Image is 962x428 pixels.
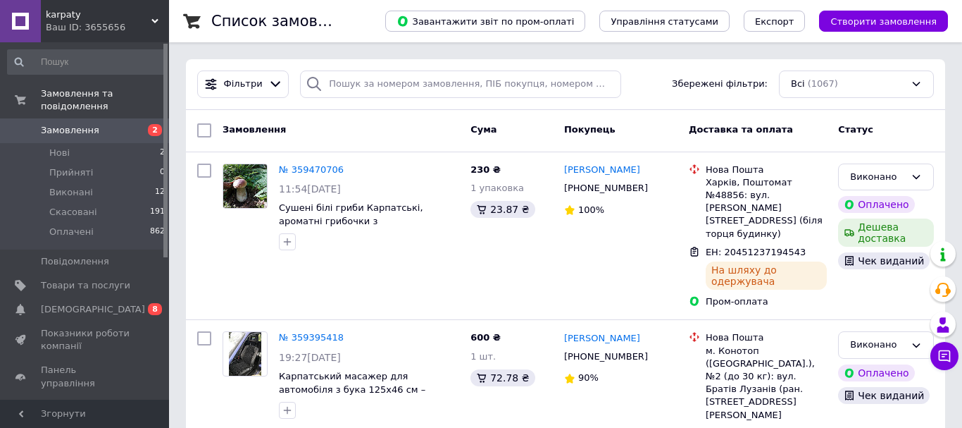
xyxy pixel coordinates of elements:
[49,206,97,219] span: Скасовані
[49,147,70,159] span: Нові
[706,176,827,240] div: Харків, Поштомат №48856: вул. [PERSON_NAME][STREET_ADDRESS] (біля торця будинку)
[150,226,165,238] span: 862
[791,78,805,91] span: Всі
[148,124,162,136] span: 2
[41,327,130,353] span: Показники роботи компанії
[672,78,768,91] span: Збережені фільтри:
[830,16,937,27] span: Створити замовлення
[49,166,93,179] span: Прийняті
[41,255,109,268] span: Повідомлення
[838,252,930,269] div: Чек виданий
[470,201,535,218] div: 23.87 ₴
[838,219,934,247] div: Дешева доставка
[611,16,718,27] span: Управління статусами
[49,186,93,199] span: Виконані
[470,332,501,343] span: 600 ₴
[41,87,169,113] span: Замовлення та повідомлення
[224,78,263,91] span: Фільтри
[470,369,535,386] div: 72.78 ₴
[706,262,827,290] div: На шляху до одержувача
[155,186,165,199] span: 12
[564,164,640,177] a: [PERSON_NAME]
[7,49,166,75] input: Пошук
[49,226,94,238] span: Оплачені
[223,124,286,135] span: Замовлення
[470,164,501,175] span: 230 ₴
[805,16,948,26] a: Створити замовлення
[279,202,423,252] a: Сушені білі гриби Карпатські, ароматні грибочки з [GEOGRAPHIC_DATA] та [GEOGRAPHIC_DATA] районів
[755,16,794,27] span: Експорт
[930,342,958,370] button: Чат з покупцем
[706,247,806,257] span: ЕН: 20451237194543
[838,124,873,135] span: Статус
[229,332,262,376] img: Фото товару
[561,179,651,197] div: [PHONE_NUMBER]
[223,331,268,377] a: Фото товару
[223,164,268,209] a: Фото товару
[561,348,651,366] div: [PHONE_NUMBER]
[279,371,458,421] a: Карпатський масажер для автомобіля з бука 125х46 см – зручність, вентиляція та релаксація, Темний
[706,164,827,176] div: Нова Пошта
[706,345,827,422] div: м. Конотоп ([GEOGRAPHIC_DATA].), №2 (до 30 кг): вул. Братів Лузанів (ран. [STREET_ADDRESS][PERSON...
[838,196,914,213] div: Оплачено
[41,124,99,137] span: Замовлення
[706,295,827,308] div: Пром-оплата
[41,279,130,292] span: Товари та послуги
[279,332,344,343] a: № 359395418
[564,124,616,135] span: Покупець
[160,166,165,179] span: 0
[470,124,496,135] span: Cума
[578,204,604,215] span: 100%
[808,78,838,89] span: (1067)
[41,303,145,316] span: [DEMOGRAPHIC_DATA]
[470,183,524,193] span: 1 упаковка
[279,183,341,195] span: 11:54[DATE]
[564,332,640,346] a: [PERSON_NAME]
[223,164,267,208] img: Фото товару
[578,372,599,383] span: 90%
[850,338,905,353] div: Виконано
[41,364,130,389] span: Панель управління
[744,11,806,32] button: Експорт
[150,206,165,219] span: 191
[385,11,585,32] button: Завантажити звіт по пром-оплаті
[819,11,948,32] button: Створити замовлення
[838,365,914,381] div: Оплачено
[599,11,730,32] button: Управління статусами
[160,147,165,159] span: 2
[689,124,793,135] span: Доставка та оплата
[211,13,354,30] h1: Список замовлень
[850,170,905,185] div: Виконано
[46,8,151,21] span: karpaty
[148,303,162,315] span: 8
[300,71,621,98] input: Пошук за номером замовлення, ПІБ покупця, номером телефону, Email, номером накладної
[706,331,827,344] div: Нова Пошта
[279,352,341,363] span: 19:27[DATE]
[470,351,496,362] span: 1 шт.
[46,21,169,34] div: Ваш ID: 3655656
[838,387,930,404] div: Чек виданий
[279,164,344,175] a: № 359470706
[396,15,574,27] span: Завантажити звіт по пром-оплаті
